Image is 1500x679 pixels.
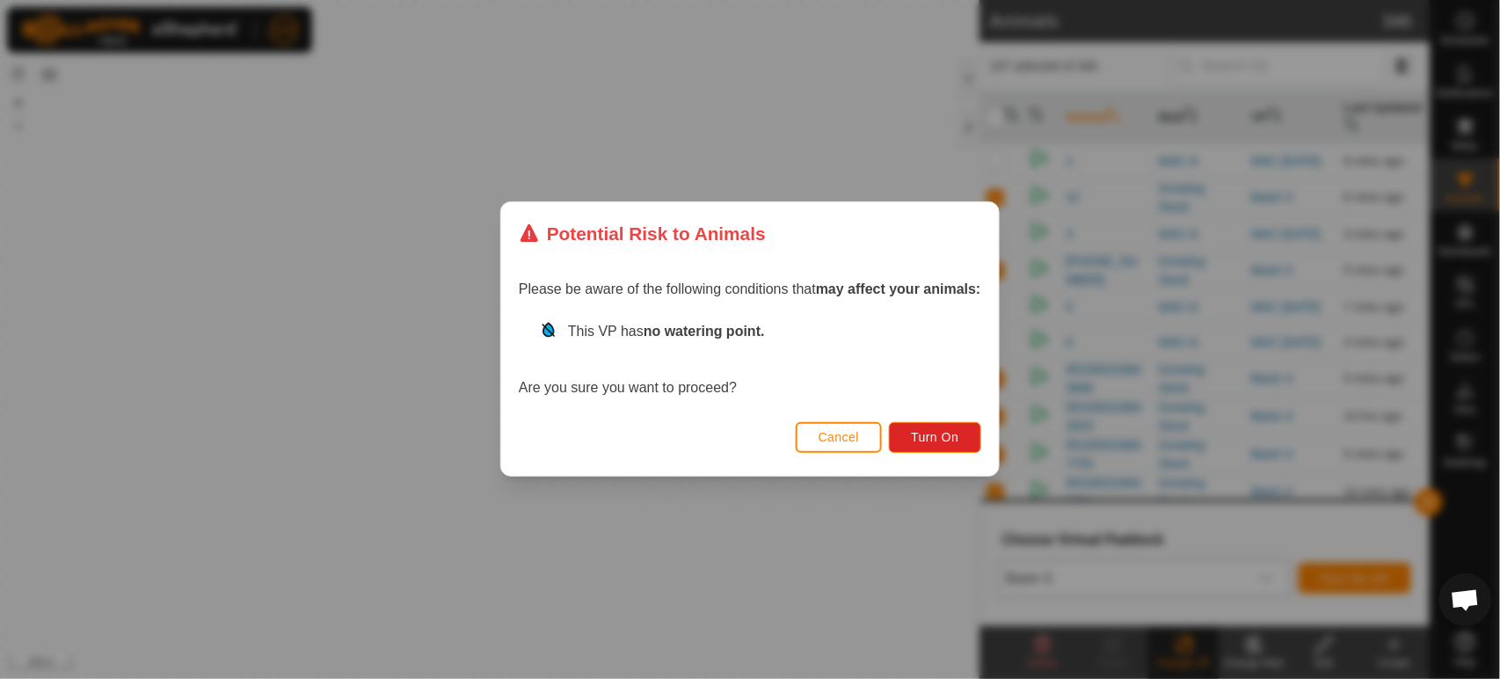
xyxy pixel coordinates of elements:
span: Turn On [912,431,959,445]
div: Are you sure you want to proceed? [519,322,981,399]
div: Open chat [1439,573,1492,626]
div: Potential Risk to Animals [519,220,766,247]
button: Cancel [796,422,883,453]
span: Please be aware of the following conditions that [519,282,981,297]
span: Cancel [819,431,860,445]
span: This VP has [568,325,765,339]
strong: no watering point. [644,325,765,339]
strong: may affect your animals: [816,282,981,297]
button: Turn On [890,422,981,453]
